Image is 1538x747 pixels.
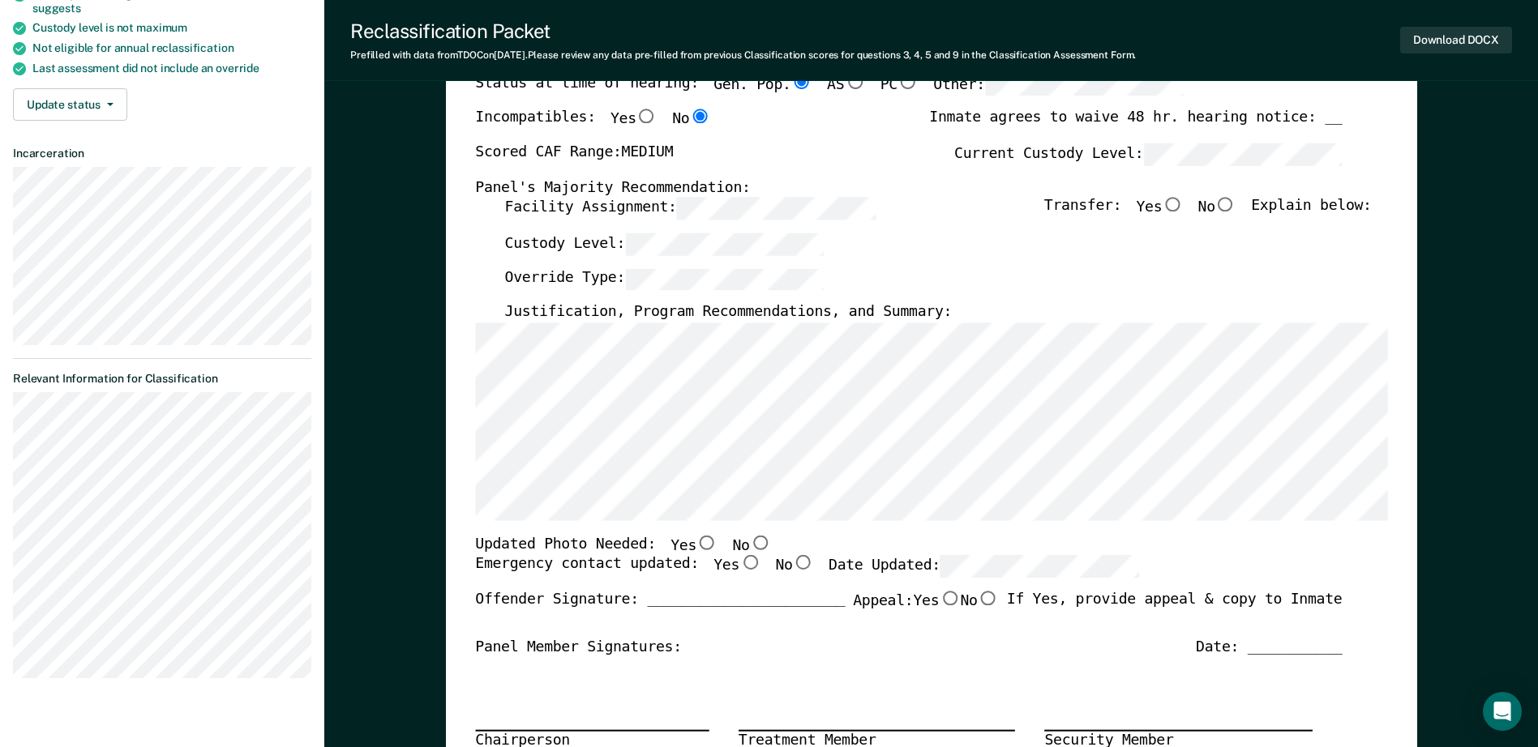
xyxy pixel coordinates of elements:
label: PC [880,75,918,96]
input: Custody Level: [625,233,824,255]
div: Status at time of hearing: [475,75,1184,110]
label: Override Type: [504,268,824,290]
div: Reclassification Packet [350,19,1136,43]
div: Updated Photo Needed: [475,535,771,556]
input: Yes [696,535,718,549]
div: Open Intercom Messenger [1483,692,1522,731]
label: Yes [1136,198,1183,220]
input: No [749,535,770,549]
div: Custody level is not [32,21,311,35]
label: Current Custody Level: [954,143,1342,165]
div: Offender Signature: _______________________ If Yes, provide appeal & copy to Inmate [475,591,1342,638]
dt: Incarceration [13,147,311,160]
label: Yes [610,109,658,130]
label: Gen. Pop. [713,75,812,96]
label: AS [827,75,865,96]
label: Facility Assignment: [504,198,875,220]
div: Panel's Majority Recommendation: [475,178,1342,198]
input: PC [898,75,919,89]
label: Custody Level: [504,233,824,255]
input: AS [844,75,865,89]
div: Transfer: Explain below: [1044,198,1372,233]
label: Scored CAF Range: MEDIUM [475,143,673,165]
div: Inmate agrees to waive 48 hr. hearing notice: __ [929,109,1342,143]
span: reclassification [152,41,234,54]
label: Yes [670,535,718,556]
span: override [216,62,259,75]
label: Date Updated: [829,556,1139,578]
input: Gen. Pop. [790,75,812,89]
input: Facility Assignment: [676,198,875,220]
input: Override Type: [625,268,824,290]
label: Yes [913,591,960,613]
input: No [1215,198,1236,212]
input: Current Custody Level: [1143,143,1342,165]
input: Yes [1162,198,1183,212]
input: Date Updated: [940,556,1139,578]
div: Prefilled with data from TDOC on [DATE] . Please review any data pre-filled from previous Classif... [350,49,1136,61]
span: maximum [136,21,187,34]
label: No [1197,198,1236,220]
div: Not eligible for annual [32,41,311,55]
span: suggests [32,2,81,15]
label: No [672,109,710,130]
label: Other: [933,75,1184,96]
input: Yes [739,556,760,570]
button: Update status [13,88,127,121]
input: Other: [985,75,1184,96]
input: No [792,556,813,570]
div: Date: ___________ [1196,638,1342,657]
input: Yes [939,591,960,606]
label: No [960,591,998,613]
input: Yes [636,109,657,124]
label: No [732,535,770,556]
button: Download DOCX [1400,27,1512,53]
div: Panel Member Signatures: [475,638,682,657]
input: No [977,591,998,606]
div: Last assessment did not include an [32,62,311,75]
dt: Relevant Information for Classification [13,372,311,386]
input: No [689,109,710,124]
label: Justification, Program Recommendations, and Summary: [504,304,952,323]
label: No [775,556,813,578]
div: Incompatibles: [475,109,710,143]
label: Appeal: [853,591,999,625]
div: Emergency contact updated: [475,556,1139,591]
label: Yes [713,556,760,578]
